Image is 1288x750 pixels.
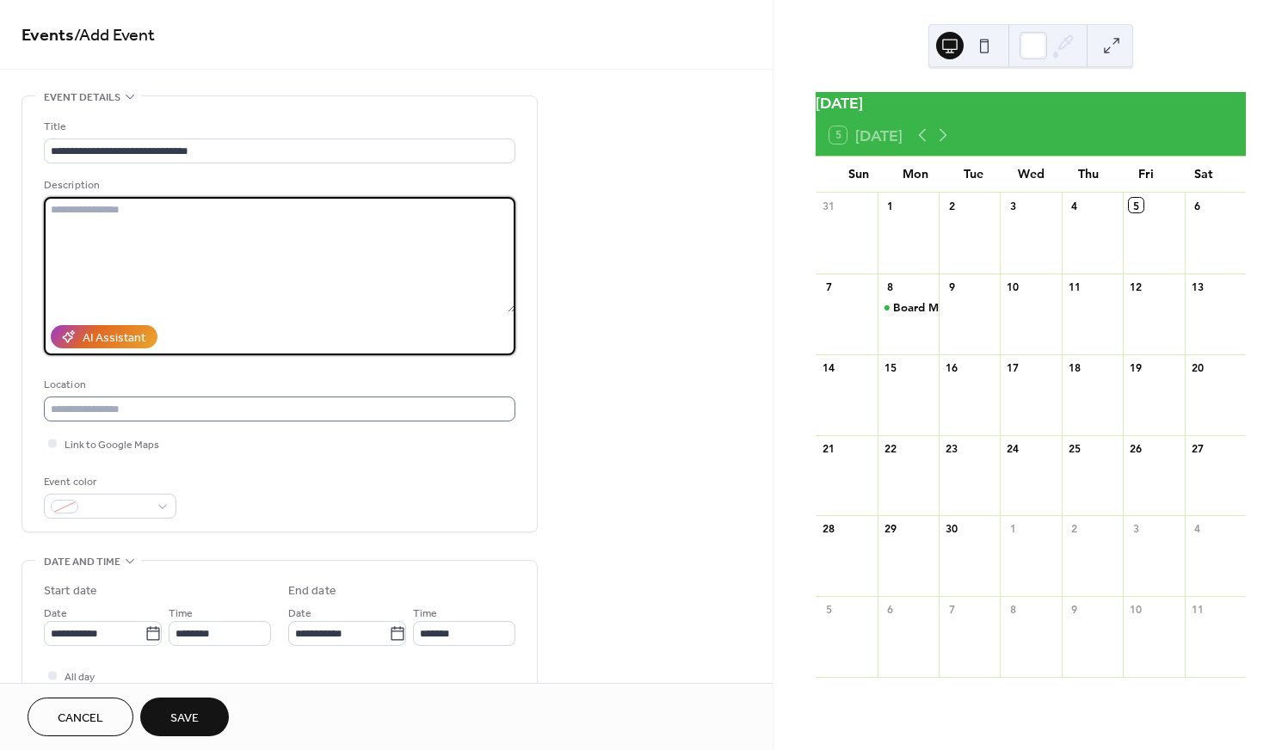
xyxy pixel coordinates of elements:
div: 19 [1129,360,1143,374]
div: 15 [883,360,897,374]
div: 5 [822,602,836,617]
span: Event details [44,89,120,107]
span: All day [65,668,95,686]
div: Sun [829,157,887,192]
div: Mon [887,157,945,192]
div: 3 [1006,198,1020,212]
div: 9 [945,279,959,293]
div: Start date [44,582,97,600]
span: Time [169,605,193,623]
div: 8 [883,279,897,293]
div: 21 [822,440,836,455]
div: Description [44,176,512,194]
div: 13 [1190,279,1205,293]
div: 18 [1067,360,1082,374]
div: 4 [1067,198,1082,212]
div: 8 [1006,602,1020,617]
span: Date and time [44,553,120,571]
div: 1 [1006,521,1020,536]
div: 1 [883,198,897,212]
span: Time [413,605,437,623]
div: 7 [822,279,836,293]
div: Board Meeting [893,299,973,315]
div: 22 [883,440,897,455]
button: AI Assistant [51,325,157,348]
div: 5 [1129,198,1143,212]
div: 17 [1006,360,1020,374]
div: Tue [945,157,1002,192]
div: 27 [1190,440,1205,455]
span: Save [170,710,199,728]
div: 31 [822,198,836,212]
div: 7 [945,602,959,617]
span: Cancel [58,710,103,728]
div: AI Assistant [83,329,145,347]
div: 2 [945,198,959,212]
div: Board Meeting [878,299,939,315]
div: 28 [822,521,836,536]
div: 9 [1067,602,1082,617]
div: 3 [1129,521,1143,536]
div: 26 [1129,440,1143,455]
div: Event color [44,473,173,491]
div: Thu [1060,157,1118,192]
div: Fri [1117,157,1174,192]
div: End date [288,582,336,600]
div: 29 [883,521,897,536]
div: 10 [1006,279,1020,293]
div: 6 [1190,198,1205,212]
div: 11 [1067,279,1082,293]
div: 23 [945,440,959,455]
div: 10 [1129,602,1143,617]
div: 20 [1190,360,1205,374]
div: 16 [945,360,959,374]
button: Cancel [28,698,133,736]
div: 2 [1067,521,1082,536]
div: 6 [883,602,897,617]
div: 25 [1067,440,1082,455]
div: 30 [945,521,959,536]
div: Wed [1002,157,1060,192]
div: Sat [1174,157,1232,192]
div: 12 [1129,279,1143,293]
button: Save [140,698,229,736]
span: / Add Event [74,19,155,52]
div: 14 [822,360,836,374]
span: Date [44,605,67,623]
span: Link to Google Maps [65,436,159,454]
div: [DATE] [816,92,1246,114]
a: Events [22,19,74,52]
div: 11 [1190,602,1205,617]
span: Date [288,605,311,623]
div: Location [44,376,512,394]
div: 4 [1190,521,1205,536]
div: 24 [1006,440,1020,455]
div: Title [44,118,512,136]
